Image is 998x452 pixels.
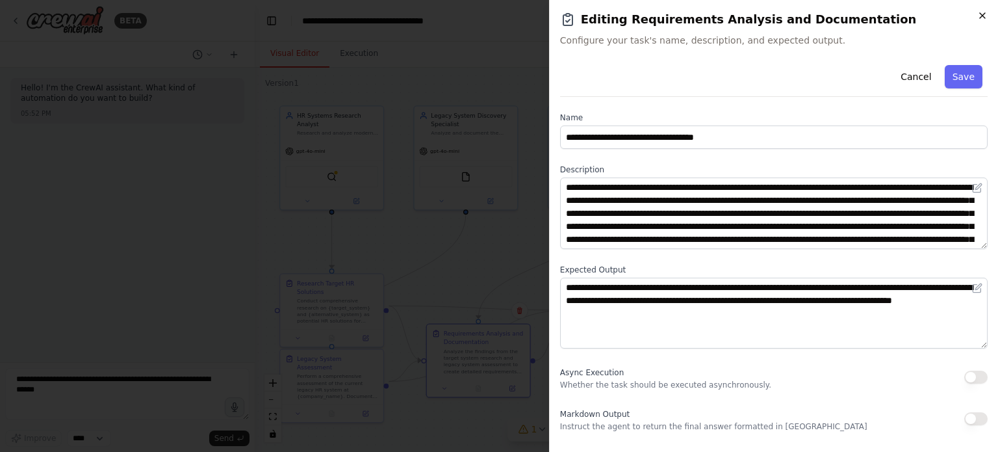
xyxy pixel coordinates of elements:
p: Whether the task should be executed asynchronously. [560,380,771,390]
label: Expected Output [560,265,988,275]
span: Markdown Output [560,410,630,419]
button: Open in editor [969,180,985,196]
span: Async Execution [560,368,624,377]
h2: Editing Requirements Analysis and Documentation [560,10,988,29]
span: Configure your task's name, description, and expected output. [560,34,988,47]
button: Save [945,65,982,88]
button: Cancel [893,65,939,88]
label: Name [560,113,988,123]
p: Instruct the agent to return the final answer formatted in [GEOGRAPHIC_DATA] [560,421,867,432]
button: Open in editor [969,280,985,296]
label: Description [560,165,988,175]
